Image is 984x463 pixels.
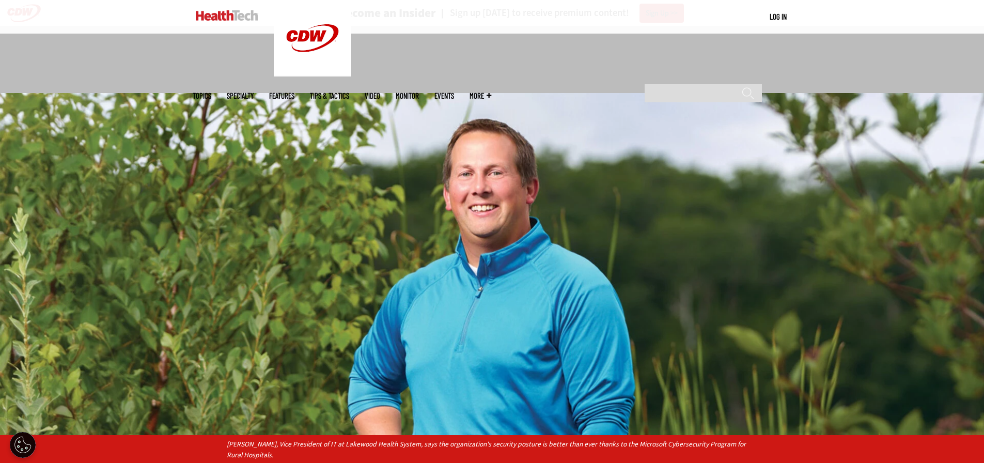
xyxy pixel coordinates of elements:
[196,10,258,21] img: Home
[227,92,254,100] span: Specialty
[193,92,211,100] span: Topics
[470,92,491,100] span: More
[770,11,787,22] div: User menu
[310,92,349,100] a: Tips & Tactics
[365,92,380,100] a: Video
[770,12,787,21] a: Log in
[396,92,419,100] a: MonITor
[274,68,351,79] a: CDW
[434,92,454,100] a: Events
[227,439,757,461] p: [PERSON_NAME], Vice President of IT at Lakewood Health System, says the organization's security p...
[10,432,36,458] div: Cookie Settings
[269,92,294,100] a: Features
[10,432,36,458] button: Open Preferences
